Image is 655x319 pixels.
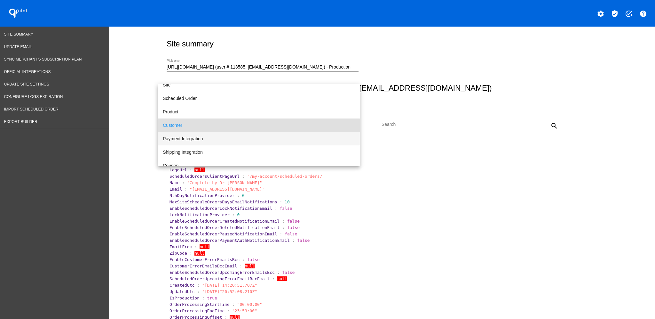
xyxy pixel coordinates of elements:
[163,145,355,159] span: Shipping Integration
[163,78,355,92] span: Site
[163,92,355,105] span: Scheduled Order
[163,132,355,145] span: Payment Integration
[163,119,355,132] span: Customer
[163,105,355,119] span: Product
[163,159,355,172] span: Coupon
